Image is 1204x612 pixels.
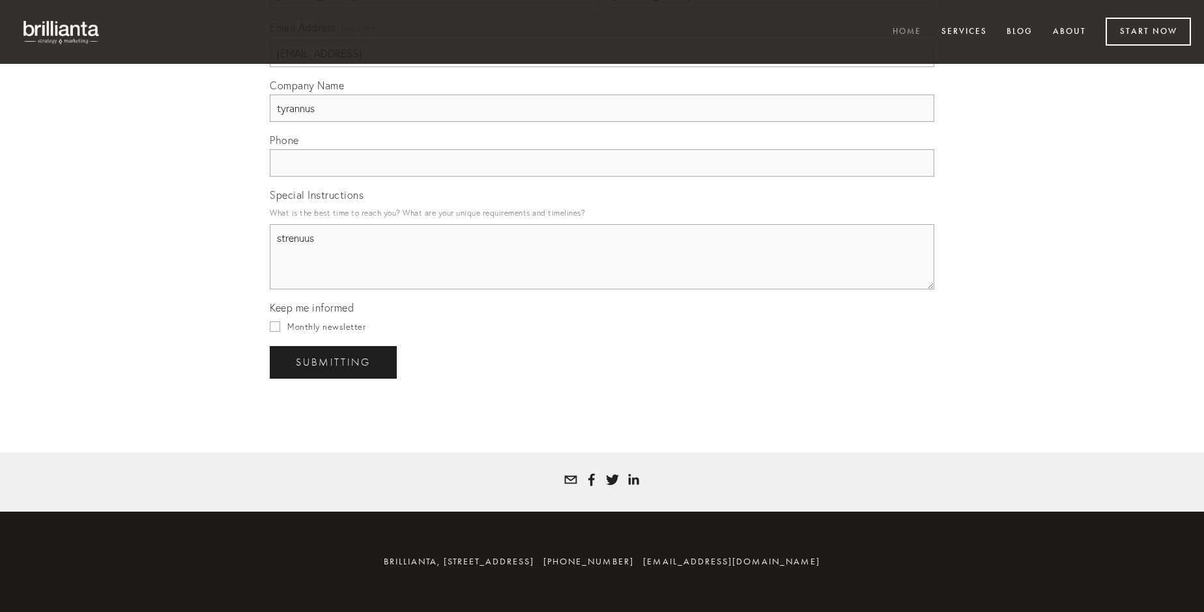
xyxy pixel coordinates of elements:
[933,22,996,43] a: Services
[998,22,1041,43] a: Blog
[270,224,934,289] textarea: strenuus
[1044,22,1095,43] a: About
[296,357,371,368] span: Submitting
[543,556,634,567] span: [PHONE_NUMBER]
[270,79,344,92] span: Company Name
[384,556,534,567] span: brillianta, [STREET_ADDRESS]
[1106,18,1191,46] a: Start Now
[627,473,640,486] a: Tatyana White
[270,188,364,201] span: Special Instructions
[270,301,354,314] span: Keep me informed
[270,204,934,222] p: What is the best time to reach you? What are your unique requirements and timelines?
[585,473,598,486] a: Tatyana Bolotnikov White
[13,13,111,51] img: brillianta - research, strategy, marketing
[270,346,397,379] button: SubmittingSubmitting
[606,473,619,486] a: Tatyana White
[884,22,930,43] a: Home
[270,321,280,332] input: Monthly newsletter
[643,556,820,567] a: [EMAIL_ADDRESS][DOMAIN_NAME]
[564,473,577,486] a: tatyana@brillianta.com
[287,321,365,332] span: Monthly newsletter
[270,134,299,147] span: Phone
